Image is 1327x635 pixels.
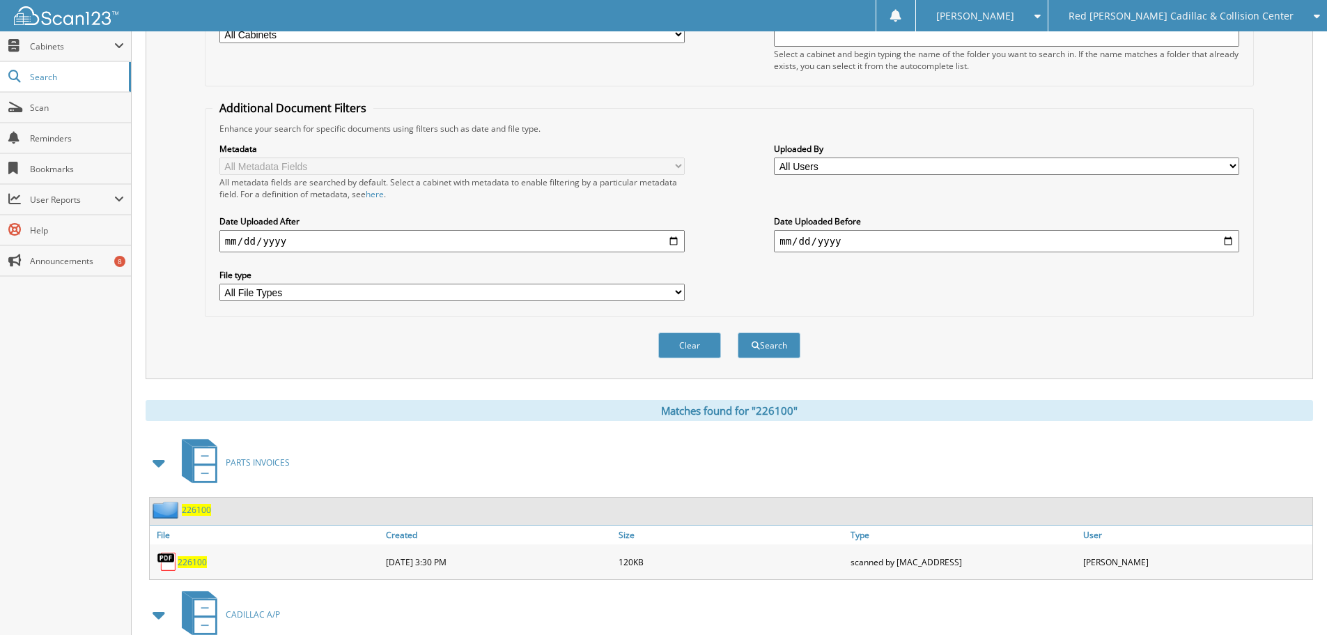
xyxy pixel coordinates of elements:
[178,556,207,568] a: 226100
[157,551,178,572] img: PDF.png
[150,526,382,544] a: File
[366,188,384,200] a: here
[219,143,685,155] label: Metadata
[146,400,1313,421] div: Matches found for "226100"
[30,224,124,236] span: Help
[226,609,280,620] span: CADILLAC A/P
[30,194,114,206] span: User Reports
[30,102,124,114] span: Scan
[658,332,721,358] button: Clear
[30,132,124,144] span: Reminders
[212,123,1246,135] div: Enhance your search for specific documents using filters such as date and file type.
[212,100,373,116] legend: Additional Document Filters
[30,255,124,267] span: Announcements
[382,548,615,576] div: [DATE] 3:30 PM
[30,40,114,52] span: Cabinets
[774,143,1239,155] label: Uploaded By
[219,230,685,252] input: start
[774,48,1239,72] div: Select a cabinet and begin typing the name of the folder you want to search in. If the name match...
[226,457,290,468] span: PARTS INVOICES
[738,332,800,358] button: Search
[936,12,1014,20] span: [PERSON_NAME]
[847,548,1080,576] div: scanned by [MAC_ADDRESS]
[30,71,122,83] span: Search
[219,269,685,281] label: File type
[1080,526,1312,544] a: User
[219,215,685,227] label: Date Uploaded After
[615,526,848,544] a: Size
[1257,568,1327,635] iframe: Chat Widget
[774,230,1239,252] input: end
[847,526,1080,544] a: Type
[1069,12,1294,20] span: Red [PERSON_NAME] Cadillac & Collision Center
[219,176,685,200] div: All metadata fields are searched by default. Select a cabinet with metadata to enable filtering b...
[182,504,211,516] a: 226100
[153,501,182,519] img: folder2.png
[30,163,124,175] span: Bookmarks
[14,6,118,25] img: scan123-logo-white.svg
[1080,548,1312,576] div: [PERSON_NAME]
[615,548,848,576] div: 120KB
[173,435,290,490] a: PARTS INVOICES
[382,526,615,544] a: Created
[774,215,1239,227] label: Date Uploaded Before
[114,256,125,267] div: 8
